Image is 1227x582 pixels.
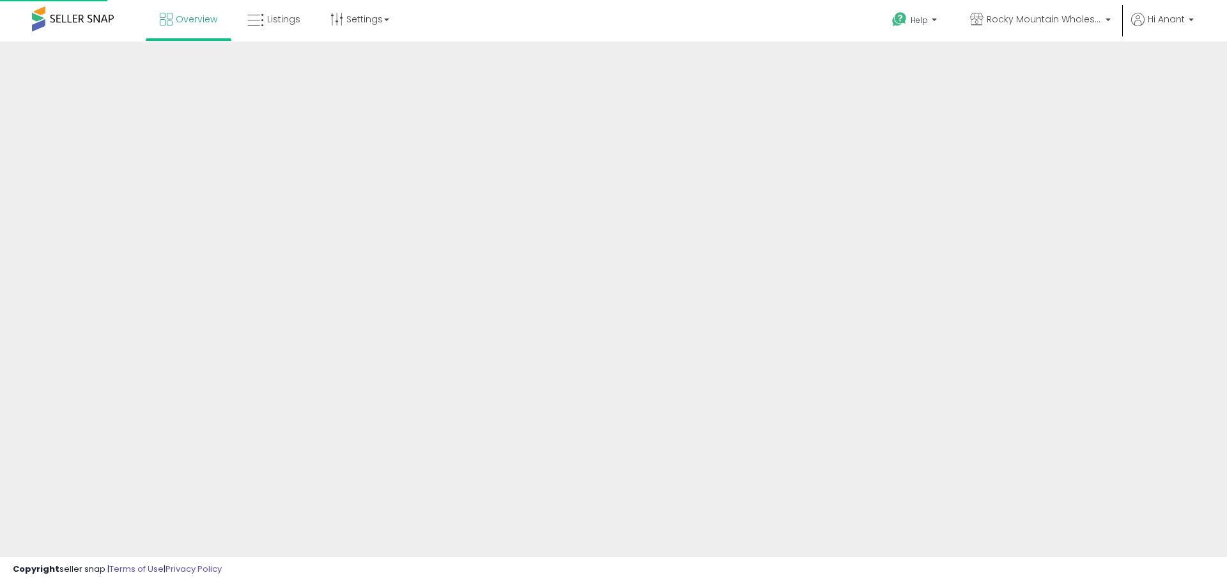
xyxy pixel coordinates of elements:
[176,13,217,26] span: Overview
[166,563,222,575] a: Privacy Policy
[911,15,928,26] span: Help
[882,2,950,42] a: Help
[13,563,222,576] div: seller snap | |
[13,563,59,575] strong: Copyright
[987,13,1102,26] span: Rocky Mountain Wholesale
[267,13,300,26] span: Listings
[1148,13,1185,26] span: Hi Anant
[109,563,164,575] a: Terms of Use
[1131,13,1194,42] a: Hi Anant
[891,11,907,27] i: Get Help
